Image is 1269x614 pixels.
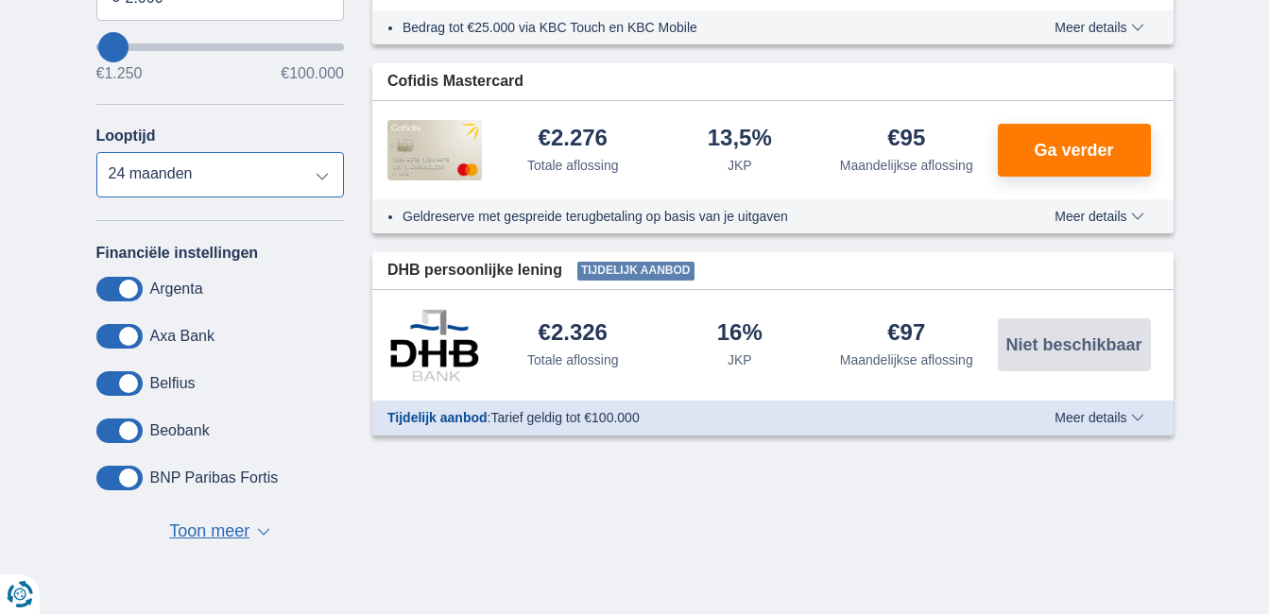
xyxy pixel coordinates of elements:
button: Niet beschikbaar [998,318,1151,371]
div: €97 [887,321,925,347]
span: Meer details [1055,210,1143,223]
div: JKP [728,350,752,369]
button: Meer details [1040,209,1158,224]
span: Ga verder [1034,142,1113,159]
label: Financiële instellingen [96,245,259,262]
div: Maandelijkse aflossing [840,350,973,369]
label: Argenta [150,281,203,298]
span: ▼ [257,528,270,536]
label: Belfius [150,375,196,392]
div: Totale aflossing [527,156,619,175]
input: wantToBorrow [96,43,345,51]
span: €1.250 [96,66,143,81]
span: Meer details [1055,411,1143,424]
button: Meer details [1040,410,1158,425]
span: €100.000 [281,66,344,81]
div: €2.276 [539,127,608,152]
span: Tarief geldig tot €100.000 [490,410,639,425]
img: product.pl.alt Cofidis CC [387,120,482,180]
img: product.pl.alt DHB Bank [387,309,482,381]
button: Meer details [1040,20,1158,35]
div: : [372,408,1001,427]
button: Toon meer ▼ [163,519,276,545]
label: Looptijd [96,128,156,145]
div: 16% [717,321,763,347]
div: €95 [887,127,925,152]
span: Niet beschikbaar [1005,336,1141,353]
li: Bedrag tot €25.000 via KBC Touch en KBC Mobile [403,18,986,37]
li: Geldreserve met gespreide terugbetaling op basis van je uitgaven [403,207,986,226]
span: Tijdelijk aanbod [387,410,488,425]
button: Ga verder [998,124,1151,177]
div: €2.326 [539,321,608,347]
span: Meer details [1055,21,1143,34]
span: Cofidis Mastercard [387,71,523,93]
label: Axa Bank [150,328,214,345]
div: JKP [728,156,752,175]
span: Toon meer [169,520,249,544]
label: Beobank [150,422,210,439]
div: 13,5% [708,127,772,152]
div: Maandelijkse aflossing [840,156,973,175]
span: DHB persoonlijke lening [387,260,562,281]
label: BNP Paribas Fortis [150,469,279,486]
div: Totale aflossing [527,350,619,369]
span: Tijdelijk aanbod [577,262,695,281]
